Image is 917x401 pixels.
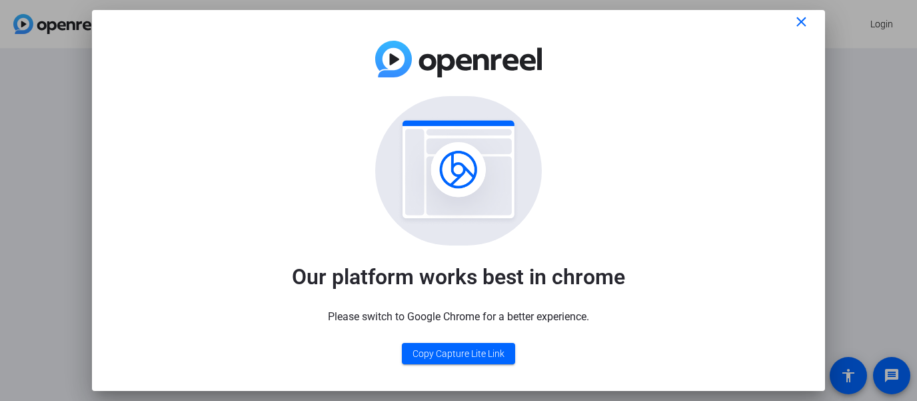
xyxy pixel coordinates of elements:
button: Copy Capture Lite Link [402,343,515,364]
div: Our platform works best in chrome [292,264,625,290]
span: Copy Capture Lite Link [413,347,504,361]
img: browser [397,116,520,226]
mat-icon: close [793,14,810,31]
div: Please switch to Google Chrome for a better experience. [328,309,589,325]
img: openreel-logo [375,41,542,77]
